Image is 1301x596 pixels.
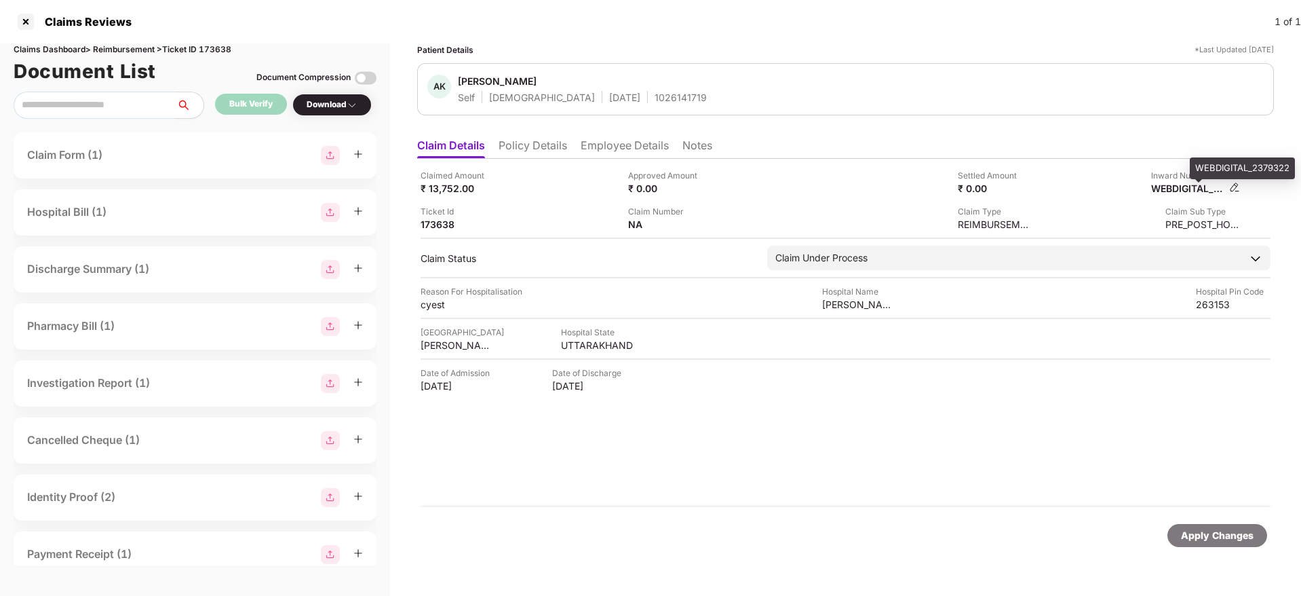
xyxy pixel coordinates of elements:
div: Document Compression [256,71,351,84]
div: Self [458,91,475,104]
div: 173638 [421,218,495,231]
div: NA [628,218,703,231]
img: svg+xml;base64,PHN2ZyBpZD0iR3JvdXBfMjg4MTMiIGRhdGEtbmFtZT0iR3JvdXAgMjg4MTMiIHhtbG5zPSJodHRwOi8vd3... [321,431,340,450]
div: Date of Discharge [552,367,627,379]
div: ₹ 0.00 [628,182,703,195]
li: Policy Details [499,138,567,158]
div: Claim Type [958,205,1032,218]
div: Ticket Id [421,205,495,218]
img: svg+xml;base64,PHN2ZyBpZD0iR3JvdXBfMjg4MTMiIGRhdGEtbmFtZT0iR3JvdXAgMjg4MTMiIHhtbG5zPSJodHRwOi8vd3... [321,203,340,222]
div: Claim Status [421,252,754,265]
div: [DATE] [609,91,640,104]
div: Reason For Hospitalisation [421,285,522,298]
div: Claim Form (1) [27,147,102,164]
div: [PERSON_NAME] [458,75,537,88]
li: Notes [682,138,712,158]
span: search [176,100,203,111]
div: [PERSON_NAME][GEOGRAPHIC_DATA] [822,298,897,311]
img: svg+xml;base64,PHN2ZyBpZD0iR3JvdXBfMjg4MTMiIGRhdGEtbmFtZT0iR3JvdXAgMjg4MTMiIHhtbG5zPSJodHRwOi8vd3... [321,488,340,507]
img: svg+xml;base64,PHN2ZyBpZD0iR3JvdXBfMjg4MTMiIGRhdGEtbmFtZT0iR3JvdXAgMjg4MTMiIHhtbG5zPSJodHRwOi8vd3... [321,374,340,393]
div: UTTARAKHAND [561,339,636,352]
img: svg+xml;base64,PHN2ZyBpZD0iRHJvcGRvd24tMzJ4MzIiIHhtbG5zPSJodHRwOi8vd3d3LnczLm9yZy8yMDAwL3N2ZyIgd2... [347,100,357,111]
div: Hospital Name [822,285,897,298]
div: Inward Number [1151,169,1240,182]
div: Payment Receipt (1) [27,546,132,563]
img: downArrowIcon [1249,252,1262,265]
div: Cancelled Cheque (1) [27,432,140,449]
div: Apply Changes [1181,528,1254,543]
div: ₹ 0.00 [958,182,1032,195]
div: Date of Admission [421,367,495,379]
div: [DATE] [421,379,495,392]
div: PRE_POST_HOSPITALIZATION_REIMBURSEMENT [1165,218,1240,231]
div: WEBDIGITAL_2379322 [1190,157,1295,179]
div: Hospital Pin Code [1196,285,1270,298]
div: Discharge Summary (1) [27,261,149,278]
div: Identity Proof (2) [27,489,115,506]
div: [PERSON_NAME] [421,339,495,352]
div: 263153 [1196,298,1270,311]
img: svg+xml;base64,PHN2ZyBpZD0iR3JvdXBfMjg4MTMiIGRhdGEtbmFtZT0iR3JvdXAgMjg4MTMiIHhtbG5zPSJodHRwOi8vd3... [321,317,340,336]
div: 1 of 1 [1275,14,1301,29]
h1: Document List [14,56,156,86]
div: AK [427,75,451,98]
div: Bulk Verify [229,98,273,111]
span: plus [353,263,363,273]
li: Employee Details [581,138,669,158]
div: [DEMOGRAPHIC_DATA] [489,91,595,104]
img: svg+xml;base64,PHN2ZyBpZD0iRWRpdC0zMngzMiIgeG1sbnM9Imh0dHA6Ly93d3cudzMub3JnLzIwMDAvc3ZnIiB3aWR0aD... [1229,182,1240,193]
div: Settled Amount [958,169,1032,182]
div: Claim Number [628,205,703,218]
span: plus [353,320,363,330]
img: svg+xml;base64,PHN2ZyBpZD0iR3JvdXBfMjg4MTMiIGRhdGEtbmFtZT0iR3JvdXAgMjg4MTMiIHhtbG5zPSJodHRwOi8vd3... [321,545,340,564]
div: Download [307,98,357,111]
button: search [176,92,204,119]
span: plus [353,206,363,216]
div: Claim Sub Type [1165,205,1240,218]
div: Claims Dashboard > Reimbursement > Ticket ID 173638 [14,43,376,56]
div: Claim Under Process [775,250,868,265]
span: plus [353,548,363,558]
div: *Last Updated [DATE] [1195,43,1274,56]
li: Claim Details [417,138,485,158]
div: ₹ 13,752.00 [421,182,495,195]
img: svg+xml;base64,PHN2ZyBpZD0iR3JvdXBfMjg4MTMiIGRhdGEtbmFtZT0iR3JvdXAgMjg4MTMiIHhtbG5zPSJodHRwOi8vd3... [321,146,340,165]
div: REIMBURSEMENT [958,218,1032,231]
div: Approved Amount [628,169,703,182]
div: cyest [421,298,495,311]
div: Hospital State [561,326,636,339]
span: plus [353,149,363,159]
span: plus [353,377,363,387]
div: WEBDIGITAL_2379322 [1151,182,1226,195]
div: Investigation Report (1) [27,375,150,392]
img: svg+xml;base64,PHN2ZyBpZD0iVG9nZ2xlLTMyeDMyIiB4bWxucz0iaHR0cDovL3d3dy53My5vcmcvMjAwMC9zdmciIHdpZH... [355,67,376,89]
div: [GEOGRAPHIC_DATA] [421,326,504,339]
div: Patient Details [417,43,473,56]
img: svg+xml;base64,PHN2ZyBpZD0iR3JvdXBfMjg4MTMiIGRhdGEtbmFtZT0iR3JvdXAgMjg4MTMiIHhtbG5zPSJodHRwOi8vd3... [321,260,340,279]
div: Hospital Bill (1) [27,204,106,221]
div: [DATE] [552,379,627,392]
div: Claimed Amount [421,169,495,182]
div: Claims Reviews [37,15,132,29]
div: Pharmacy Bill (1) [27,318,115,335]
span: plus [353,491,363,501]
div: 1026141719 [655,91,707,104]
span: plus [353,434,363,444]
